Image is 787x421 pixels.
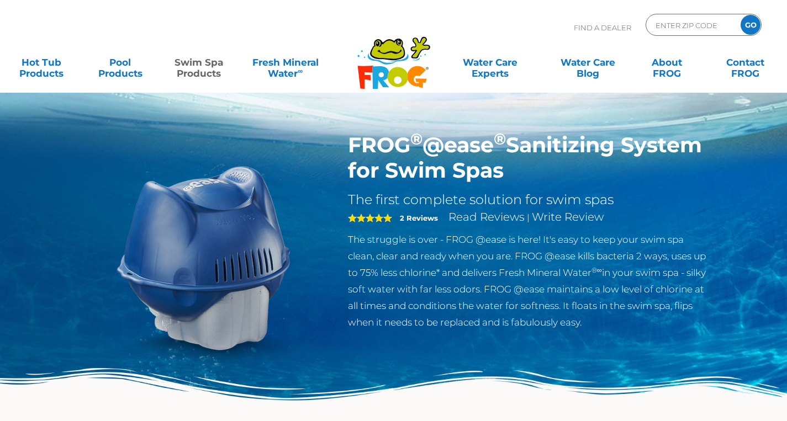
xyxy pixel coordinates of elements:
sup: ® [410,129,422,148]
sup: ® [494,129,506,148]
a: Water CareBlog [557,51,619,73]
a: ContactFROG [715,51,776,73]
img: Frog Products Logo [351,22,436,89]
h2: The first complete solution for swim spas [348,191,709,208]
p: The struggle is over - FROG @ease is here! It's easy to keep your swim spa clean, clear and ready... [348,231,709,331]
a: Write Review [532,210,604,223]
a: Read Reviews [448,210,525,223]
a: Hot TubProducts [11,51,72,73]
span: 5 [348,214,392,222]
sup: ∞ [298,67,303,75]
a: AboutFROG [636,51,698,73]
a: Swim SpaProducts [168,51,230,73]
p: Find A Dealer [574,14,631,41]
sup: ®∞ [591,266,602,274]
img: ss-@ease-hero.png [79,132,332,385]
input: GO [741,15,760,35]
a: PoolProducts [89,51,151,73]
a: Fresh MineralWater∞ [247,51,324,73]
h1: FROG @ease Sanitizing System for Swim Spas [348,132,709,183]
a: Water CareExperts [441,51,540,73]
span: | [527,212,530,223]
strong: 2 Reviews [400,214,438,222]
